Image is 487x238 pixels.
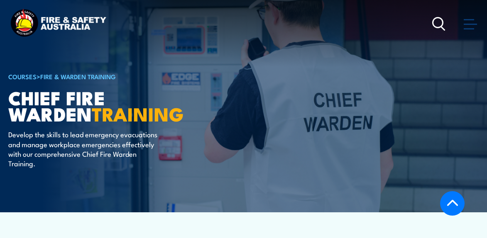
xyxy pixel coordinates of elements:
h1: Chief Fire Warden [8,89,213,121]
a: COURSES [8,72,37,81]
h6: > [8,71,213,81]
strong: TRAINING [92,99,184,128]
a: Fire & Warden Training [40,72,116,81]
p: Develop the skills to lead emergency evacuations and manage workplace emergencies effectively wit... [8,129,160,168]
